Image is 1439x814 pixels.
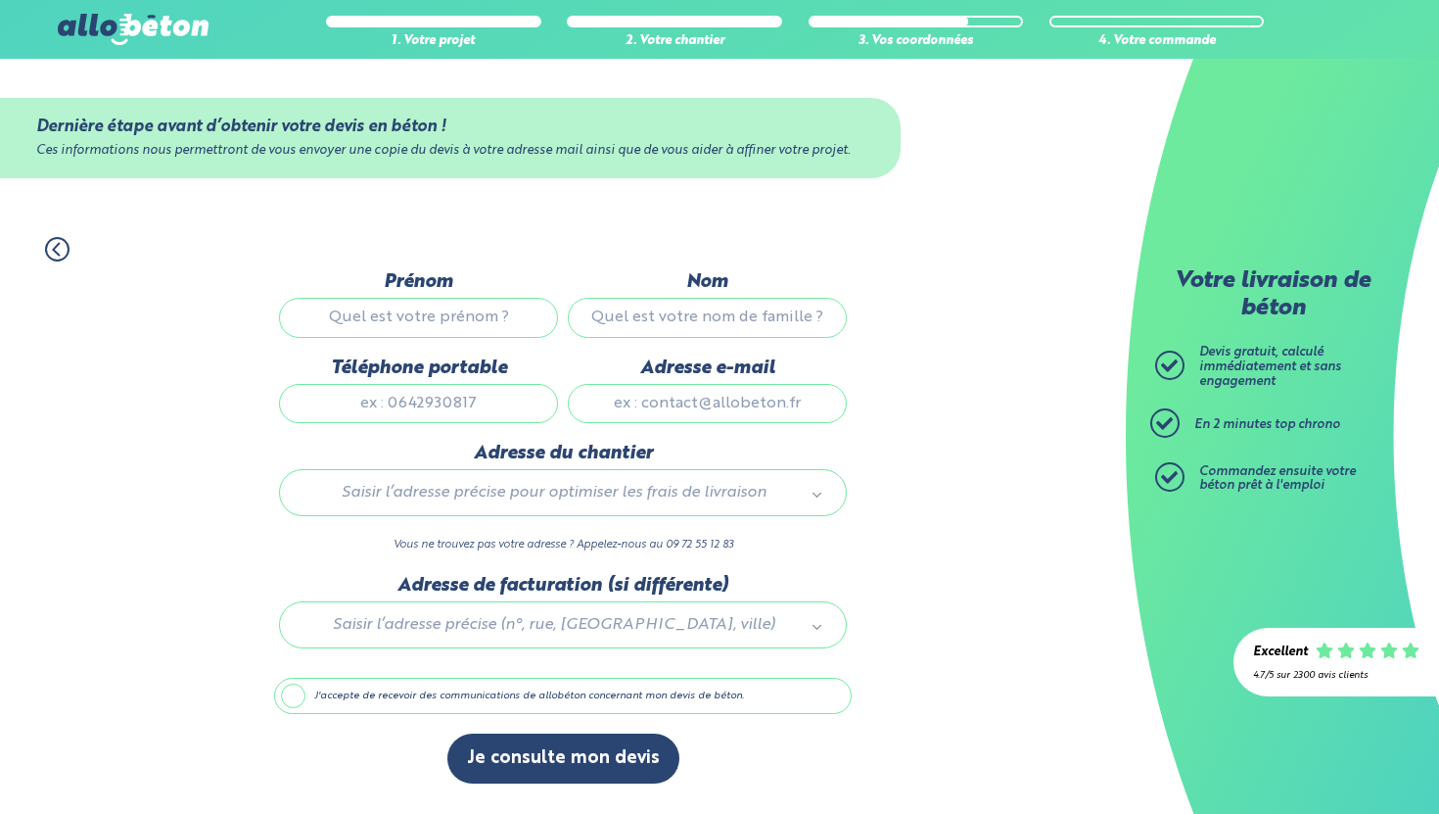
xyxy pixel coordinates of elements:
[1253,646,1308,660] div: Excellent
[1199,465,1356,493] span: Commandez ensuite votre béton prêt à l'emploi
[1160,268,1385,322] p: Votre livraison de béton
[568,271,847,293] label: Nom
[1049,34,1265,49] div: 4. Votre commande
[447,734,679,784] button: Je consulte mon devis
[58,14,209,45] img: allobéton
[36,118,864,136] div: Dernière étape avant d’obtenir votre devis en béton !
[568,358,847,379] label: Adresse e-mail
[279,443,847,464] label: Adresse du chantier
[36,144,864,159] div: Ces informations nous permettront de vous envoyer une copie du devis à votre adresse mail ainsi q...
[300,480,826,505] a: Saisir l’adresse précise pour optimiser les frais de livraison
[1194,418,1340,431] span: En 2 minutes top chrono
[568,298,847,337] input: Quel est votre nom de famille ?
[1265,738,1417,792] iframe: Help widget launcher
[1253,670,1419,681] div: 4.7/5 sur 2300 avis clients
[307,480,801,505] span: Saisir l’adresse précise pour optimiser les frais de livraison
[326,34,541,49] div: 1. Votre projet
[274,678,852,715] label: J'accepte de recevoir des communications de allobéton concernant mon devis de béton.
[279,384,558,423] input: ex : 0642930817
[279,298,558,337] input: Quel est votre prénom ?
[1199,346,1341,387] span: Devis gratuit, calculé immédiatement et sans engagement
[809,34,1024,49] div: 3. Vos coordonnées
[568,384,847,423] input: ex : contact@allobeton.fr
[279,271,558,293] label: Prénom
[279,358,558,379] label: Téléphone portable
[279,536,847,554] p: Vous ne trouvez pas votre adresse ? Appelez-nous au 09 72 55 12 83
[567,34,782,49] div: 2. Votre chantier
